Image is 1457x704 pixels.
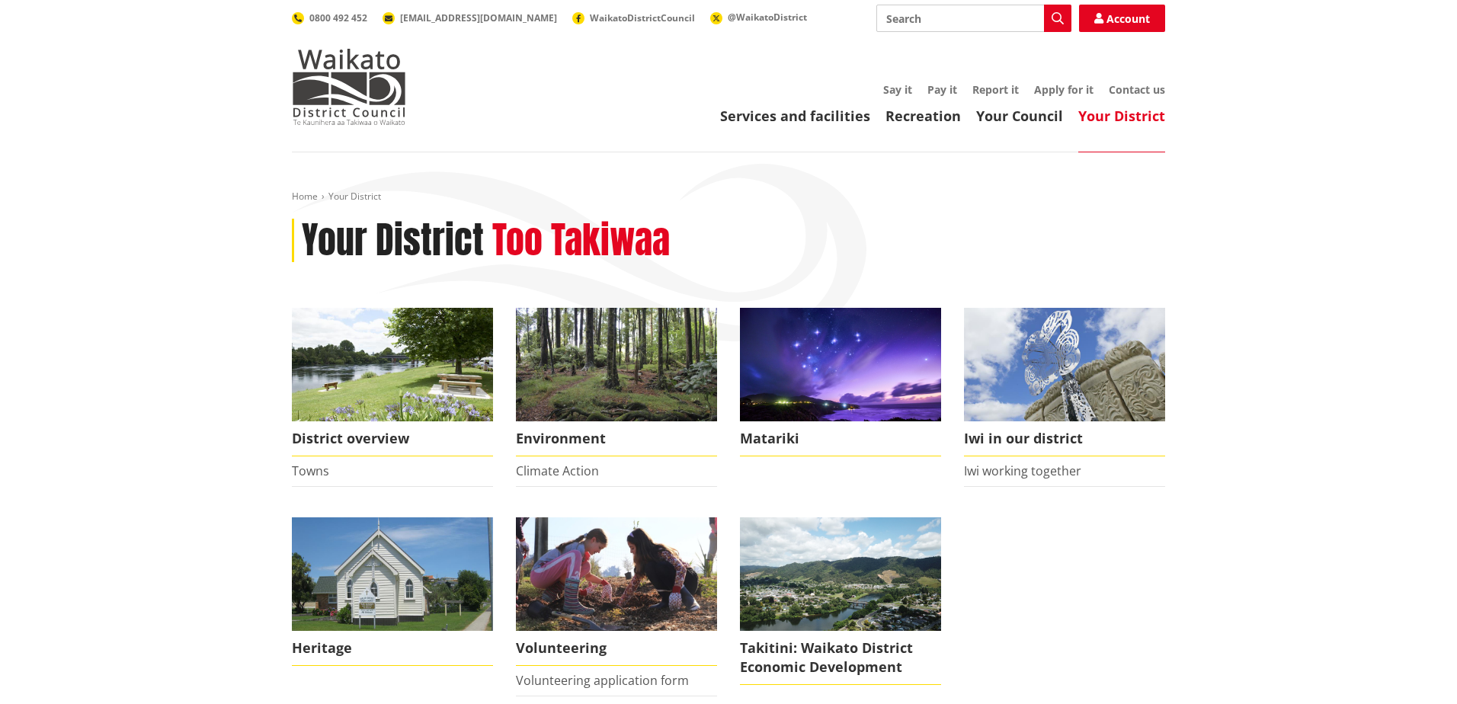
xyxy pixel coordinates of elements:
[972,82,1019,97] a: Report it
[292,517,493,666] a: Raglan Church Heritage
[292,308,493,456] a: Ngaruawahia 0015 District overview
[964,308,1165,421] img: Turangawaewae Ngaruawahia
[292,631,493,666] span: Heritage
[883,82,912,97] a: Say it
[1109,82,1165,97] a: Contact us
[383,11,557,24] a: [EMAIL_ADDRESS][DOMAIN_NAME]
[720,107,870,125] a: Services and facilities
[710,11,807,24] a: @WaikatoDistrict
[309,11,367,24] span: 0800 492 452
[492,219,670,263] h2: Too Takiwaa
[292,462,329,479] a: Towns
[516,421,717,456] span: Environment
[516,308,717,456] a: Environment
[516,308,717,421] img: biodiversity- Wright's Bush_16x9 crop
[292,308,493,421] img: Ngaruawahia 0015
[876,5,1071,32] input: Search input
[740,631,941,685] span: Takitini: Waikato District Economic Development
[590,11,695,24] span: WaikatoDistrictCouncil
[292,49,406,125] img: Waikato District Council - Te Kaunihera aa Takiwaa o Waikato
[292,11,367,24] a: 0800 492 452
[516,517,717,631] img: volunteer icon
[292,190,1165,203] nav: breadcrumb
[516,517,717,666] a: volunteer icon Volunteering
[740,421,941,456] span: Matariki
[328,190,381,203] span: Your District
[1034,82,1094,97] a: Apply for it
[976,107,1063,125] a: Your Council
[516,631,717,666] span: Volunteering
[1079,5,1165,32] a: Account
[516,462,599,479] a: Climate Action
[292,190,318,203] a: Home
[728,11,807,24] span: @WaikatoDistrict
[516,672,689,689] a: Volunteering application form
[740,517,941,631] img: ngaaruawaahia
[400,11,557,24] span: [EMAIL_ADDRESS][DOMAIN_NAME]
[885,107,961,125] a: Recreation
[292,517,493,631] img: Raglan Church
[740,308,941,456] a: Matariki
[740,517,941,685] a: Takitini: Waikato District Economic Development
[572,11,695,24] a: WaikatoDistrictCouncil
[740,308,941,421] img: Matariki over Whiaangaroa
[292,421,493,456] span: District overview
[302,219,484,263] h1: Your District
[964,421,1165,456] span: Iwi in our district
[927,82,957,97] a: Pay it
[964,308,1165,456] a: Turangawaewae Ngaruawahia Iwi in our district
[1078,107,1165,125] a: Your District
[964,462,1081,479] a: Iwi working together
